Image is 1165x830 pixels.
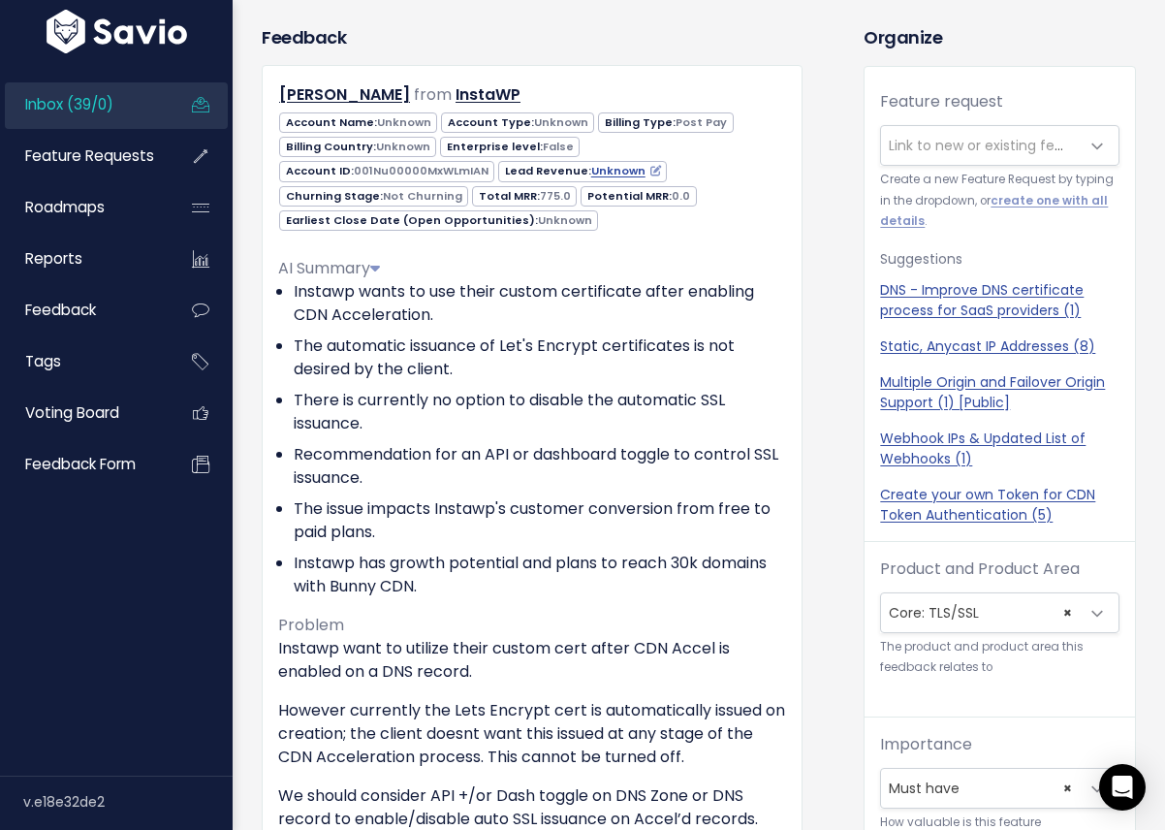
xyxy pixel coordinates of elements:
[278,257,380,279] span: AI Summary
[5,134,161,178] a: Feature Requests
[294,443,786,490] li: Recommendation for an API or dashboard toggle to control SSL issuance.
[5,391,161,435] a: Voting Board
[5,185,161,230] a: Roadmaps
[279,137,436,157] span: Billing Country:
[540,188,571,204] span: 775.0
[880,247,1119,271] p: Suggestions
[25,300,96,320] span: Feedback
[279,186,468,207] span: Churning Stage:
[534,114,588,130] span: Unknown
[376,139,430,154] span: Unknown
[25,248,82,269] span: Reports
[880,592,1119,633] span: Core: TLS/SSL
[880,429,1119,469] a: Webhook IPs & Updated List of Webhooks (1)
[591,163,661,178] a: Unknown
[23,777,233,827] div: v.e18e32de2
[880,768,1119,809] span: Must have
[279,161,494,181] span: Account ID:
[581,186,696,207] span: Potential MRR:
[279,210,598,231] span: Earliest Close Date (Open Opportunities):
[543,139,574,154] span: False
[414,83,452,106] span: from
[25,197,105,217] span: Roadmaps
[294,335,786,381] li: The automatic issuance of Let's Encrypt certificates is not desired by the client.
[880,170,1119,232] small: Create a new Feature Request by typing in the dropdown, or .
[880,733,972,756] label: Importance
[279,83,410,106] a: [PERSON_NAME]
[294,552,786,598] li: Instawp has growth potential and plans to reach 30k domains with Bunny CDN.
[262,24,346,50] h3: Feedback
[880,90,1003,113] label: Feature request
[598,112,733,133] span: Billing Type:
[5,442,161,487] a: Feedback form
[672,188,690,204] span: 0.0
[377,114,431,130] span: Unknown
[25,454,136,474] span: Feedback form
[354,163,488,178] span: 001Nu00000MxWLmIAN
[294,497,786,544] li: The issue impacts Instawp's customer conversion from free to paid plans.
[279,112,437,133] span: Account Name:
[1063,769,1072,808] span: ×
[25,94,113,114] span: Inbox (39/0)
[880,558,1080,581] label: Product and Product Area
[880,336,1119,357] a: Static, Anycast IP Addresses (8)
[538,212,592,228] span: Unknown
[676,114,727,130] span: Post Pay
[1099,764,1146,811] div: Open Intercom Messenger
[880,485,1119,526] a: Create your own Token for CDN Token Authentication (5)
[25,402,119,423] span: Voting Board
[880,637,1119,679] small: The product and product area this feedback relates to
[1063,593,1072,632] span: ×
[294,389,786,435] li: There is currently no option to disable the automatic SSL issuance.
[441,112,594,133] span: Account Type:
[25,145,154,166] span: Feature Requests
[456,83,520,106] a: InstaWP
[880,280,1119,321] a: DNS - Improve DNS certificate process for SaaS providers (1)
[42,10,192,53] img: logo-white.9d6f32f41409.svg
[294,280,786,327] li: Instawp wants to use their custom certificate after enabling CDN Acceleration.
[498,161,667,181] span: Lead Revenue:
[25,351,61,371] span: Tags
[440,137,580,157] span: Enterprise level:
[881,769,1080,808] span: Must have
[5,288,161,333] a: Feedback
[889,136,1156,155] span: Link to new or existing feature request...
[881,593,1080,632] span: Core: TLS/SSL
[278,699,786,769] p: However currently the Lets Encrypt cert is automatically issued on creation; the client doesnt wa...
[472,186,577,207] span: Total MRR:
[5,82,161,127] a: Inbox (39/0)
[880,193,1108,229] a: create one with all details
[864,24,1136,50] h3: Organize
[880,372,1119,413] a: Multiple Origin and Failover Origin Support (1) [Public]
[278,637,786,684] p: Instawp want to utilize their custom cert after CDN Accel is enabled on a DNS record.
[383,188,462,204] span: Not Churning
[5,237,161,281] a: Reports
[5,339,161,384] a: Tags
[278,614,344,636] span: Problem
